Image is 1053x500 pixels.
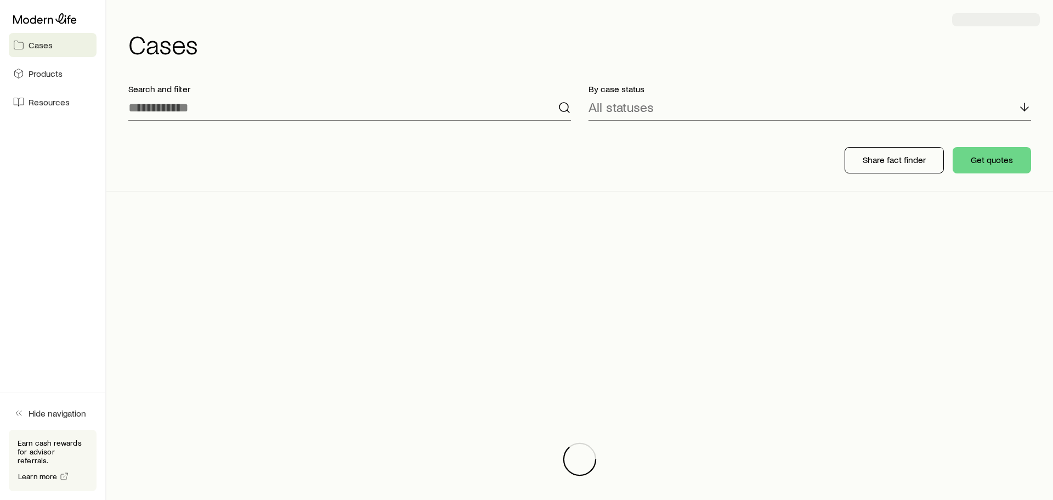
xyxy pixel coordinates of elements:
span: Cases [29,40,53,50]
p: Share fact finder [863,154,926,165]
a: Resources [9,90,97,114]
p: By case status [588,83,1031,94]
span: Learn more [18,473,58,480]
p: Search and filter [128,83,571,94]
p: Earn cash rewards for advisor referrals. [18,439,88,465]
a: Products [9,61,97,86]
button: Hide navigation [9,401,97,425]
p: All statuses [588,99,654,115]
h1: Cases [128,31,1040,57]
a: Cases [9,33,97,57]
span: Products [29,68,63,79]
div: Earn cash rewards for advisor referrals.Learn more [9,430,97,491]
button: Get quotes [953,147,1031,173]
span: Resources [29,97,70,108]
span: Hide navigation [29,408,86,419]
button: Share fact finder [845,147,944,173]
